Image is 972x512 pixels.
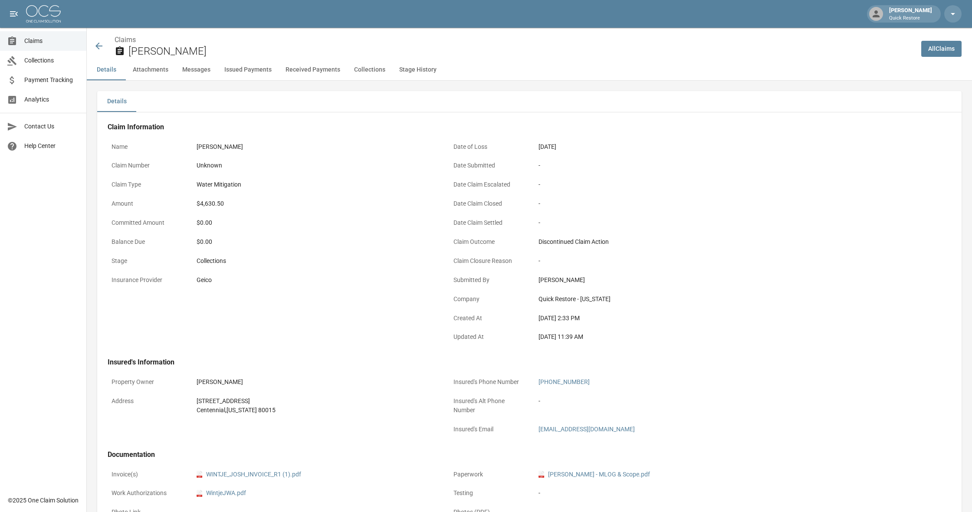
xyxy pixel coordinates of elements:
a: pdf[PERSON_NAME] - MLOG & Scope.pdf [539,470,650,479]
p: Claim Number [108,157,186,174]
div: anchor tabs [87,59,972,80]
p: Balance Due [108,233,186,250]
div: $0.00 [197,237,435,246]
a: [EMAIL_ADDRESS][DOMAIN_NAME] [539,426,635,433]
a: Claims [115,36,136,44]
a: pdfWintjeJWA.pdf [197,489,246,498]
p: Claim Outcome [450,233,528,250]
p: Invoice(s) [108,466,186,483]
button: Stage History [392,59,443,80]
p: Quick Restore [889,15,932,22]
span: Collections [24,56,79,65]
div: © 2025 One Claim Solution [8,496,79,505]
div: details tabs [97,91,962,112]
span: Analytics [24,95,79,104]
div: - [539,489,777,498]
p: Date Claim Escalated [450,176,528,193]
div: Discontinued Claim Action [539,237,777,246]
div: Centennial , [US_STATE] 80015 [197,406,435,415]
a: [PHONE_NUMBER] [539,378,590,385]
div: - [539,199,777,208]
p: Insured's Alt Phone Number [450,393,528,419]
div: - [539,180,777,189]
p: Testing [450,485,528,502]
p: Created At [450,310,528,327]
div: [PERSON_NAME] [197,142,435,151]
div: [PERSON_NAME] [539,276,777,285]
p: Claim Closure Reason [450,253,528,269]
h4: Claim Information [108,123,781,131]
span: Contact Us [24,122,79,131]
p: Date Claim Settled [450,214,528,231]
p: Insured's Email [450,421,528,438]
div: $4,630.50 [197,199,435,208]
span: Payment Tracking [24,75,79,85]
div: - [539,218,777,227]
nav: breadcrumb [115,35,914,45]
img: ocs-logo-white-transparent.png [26,5,61,23]
p: Stage [108,253,186,269]
p: Updated At [450,328,528,345]
div: [DATE] 2:33 PM [539,314,777,323]
button: Received Payments [279,59,347,80]
p: Submitted By [450,272,528,289]
div: $0.00 [197,218,435,227]
button: Details [87,59,126,80]
button: open drawer [5,5,23,23]
p: Date Claim Closed [450,195,528,212]
p: Committed Amount [108,214,186,231]
span: Claims [24,36,79,46]
div: - [539,397,777,406]
button: Attachments [126,59,175,80]
button: Details [97,91,136,112]
span: Help Center [24,141,79,151]
button: Messages [175,59,217,80]
div: [DATE] [539,142,777,151]
div: Geico [197,276,435,285]
p: Amount [108,195,186,212]
p: Date of Loss [450,138,528,155]
div: [DATE] 11:39 AM [539,332,777,341]
div: [PERSON_NAME] [886,6,936,22]
div: [STREET_ADDRESS] [197,397,435,406]
h4: Documentation [108,450,781,459]
div: - [539,161,777,170]
p: Claim Type [108,176,186,193]
p: Date Submitted [450,157,528,174]
h4: Insured's Information [108,358,781,367]
div: Water Mitigation [197,180,435,189]
a: AllClaims [921,41,962,57]
p: Insurance Provider [108,272,186,289]
p: Work Authorizations [108,485,186,502]
p: Paperwork [450,466,528,483]
div: Quick Restore - [US_STATE] [539,295,777,304]
p: Insured's Phone Number [450,374,528,391]
a: pdfWINTJE_JOSH_INVOICE_R1 (1).pdf [197,470,301,479]
button: Issued Payments [217,59,279,80]
p: Name [108,138,186,155]
button: Collections [347,59,392,80]
p: Company [450,291,528,308]
h2: [PERSON_NAME] [128,45,914,58]
div: [PERSON_NAME] [197,377,435,387]
div: - [539,256,777,266]
div: Unknown [197,161,435,170]
div: Collections [197,256,435,266]
p: Address [108,393,186,410]
p: Property Owner [108,374,186,391]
